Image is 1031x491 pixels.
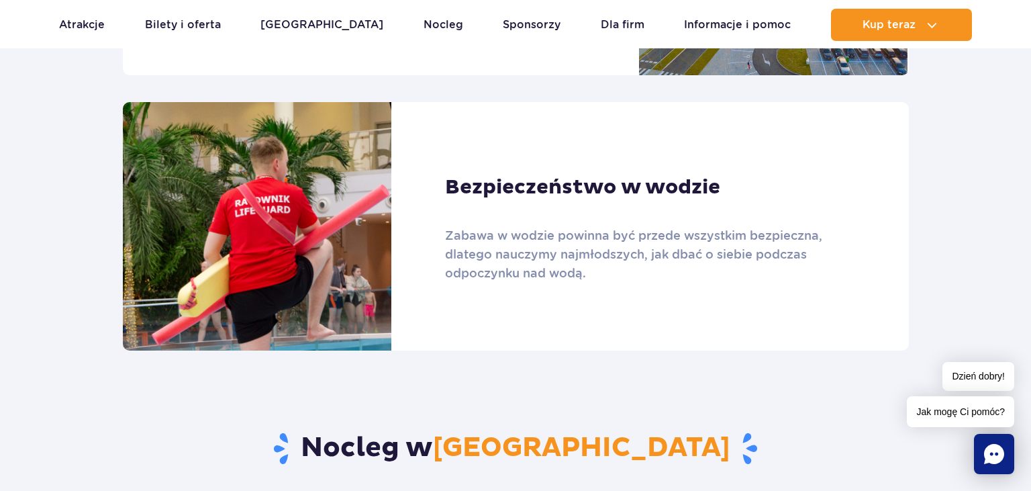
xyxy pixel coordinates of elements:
[684,9,791,41] a: Informacje i pomoc
[433,431,730,465] span: [GEOGRAPHIC_DATA]
[59,9,105,41] a: Atrakcje
[863,19,916,31] span: Kup teraz
[503,9,560,41] a: Sponsorzy
[601,9,644,41] a: Dla firm
[974,434,1014,474] div: Chat
[260,9,383,41] a: [GEOGRAPHIC_DATA]
[942,362,1014,391] span: Dzień dobry!
[424,9,463,41] a: Nocleg
[145,9,221,41] a: Bilety i oferta
[123,431,909,466] h2: Nocleg w
[907,396,1014,427] span: Jak mogę Ci pomóc?
[831,9,972,41] button: Kup teraz
[445,226,833,283] p: Zabawa w wodzie powinna być przede wszystkim bezpieczna, dlatego nauczymy najmłodszych, jak dbać ...
[445,175,720,199] h3: Bezpieczeństwo w wodzie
